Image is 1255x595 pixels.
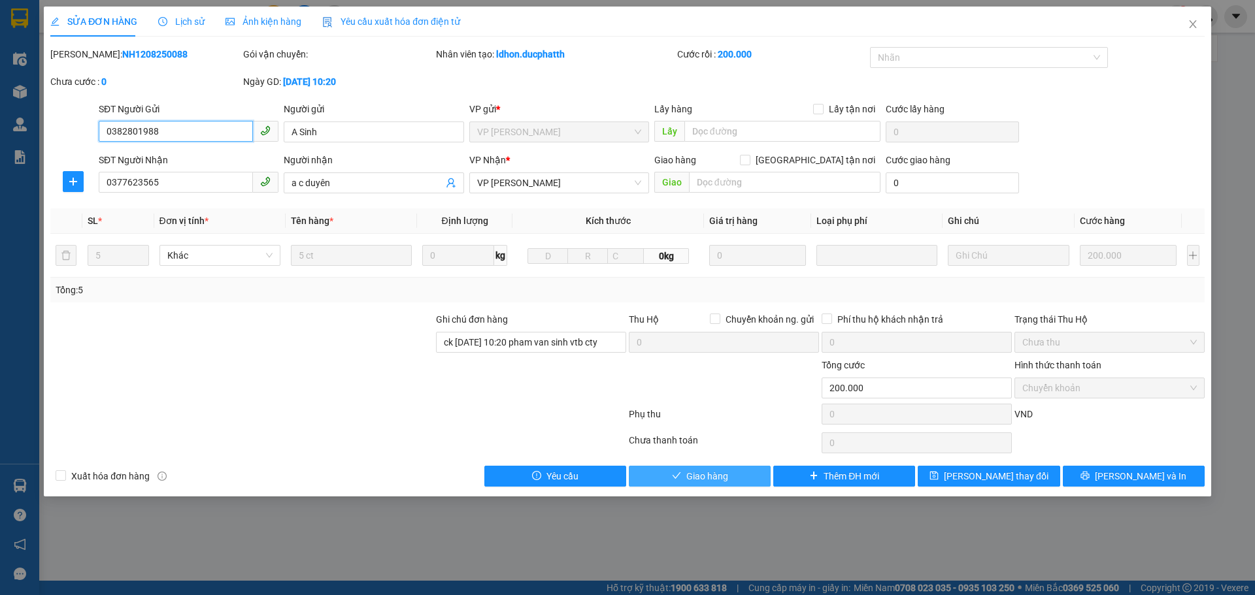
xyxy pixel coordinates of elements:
[243,47,433,61] div: Gói vận chuyển:
[644,248,688,264] span: 0kg
[436,314,508,325] label: Ghi chú đơn hàng
[56,245,76,266] button: delete
[654,172,689,193] span: Giao
[446,178,456,188] span: user-add
[886,104,945,114] label: Cước lấy hàng
[50,47,241,61] div: [PERSON_NAME]:
[750,153,880,167] span: [GEOGRAPHIC_DATA] tận nơi
[686,469,728,483] span: Giao hàng
[822,360,865,370] span: Tổng cước
[441,216,488,226] span: Định lượng
[677,47,867,61] div: Cước rồi :
[469,102,649,116] div: VP gửi
[1175,7,1211,43] button: Close
[243,74,433,89] div: Ngày GD:
[527,248,568,264] input: D
[56,283,484,297] div: Tổng: 5
[167,246,273,265] span: Khác
[496,49,565,59] b: ldhon.ducphatth
[1095,469,1186,483] span: [PERSON_NAME] và In
[260,125,271,136] span: phone
[66,469,155,483] span: Xuất hóa đơn hàng
[291,216,333,226] span: Tên hàng
[929,471,939,481] span: save
[567,248,608,264] input: R
[99,102,278,116] div: SĐT Người Gửi
[50,16,137,27] span: SỬA ĐƠN HÀNG
[260,176,271,187] span: phone
[1063,466,1205,487] button: printer[PERSON_NAME] và In
[886,172,1019,193] input: Cước giao hàng
[322,17,333,27] img: icon
[629,466,771,487] button: checkGiao hàng
[1188,19,1198,29] span: close
[284,153,463,167] div: Người nhận
[158,472,167,481] span: info-circle
[1014,360,1101,370] label: Hình thức thanh toán
[158,16,205,27] span: Lịch sử
[1014,409,1033,419] span: VND
[811,208,943,234] th: Loại phụ phí
[824,102,880,116] span: Lấy tận nơi
[477,122,641,142] span: VP Ngọc Hồi
[1080,471,1090,481] span: printer
[1187,245,1199,266] button: plus
[322,16,460,27] span: Yêu cầu xuất hóa đơn điện tử
[99,153,278,167] div: SĐT Người Nhận
[101,76,107,87] b: 0
[886,121,1019,142] input: Cước lấy hàng
[809,471,818,481] span: plus
[944,469,1048,483] span: [PERSON_NAME] thay đổi
[627,433,820,456] div: Chưa thanh toán
[1080,216,1125,226] span: Cước hàng
[532,471,541,481] span: exclamation-circle
[948,245,1069,266] input: Ghi Chú
[226,17,235,26] span: picture
[63,171,84,192] button: plus
[469,155,506,165] span: VP Nhận
[159,216,209,226] span: Đơn vị tính
[832,312,948,327] span: Phí thu hộ khách nhận trả
[226,16,301,27] span: Ảnh kiện hàng
[50,17,59,26] span: edit
[654,104,692,114] span: Lấy hàng
[291,245,412,266] input: VD: Bàn, Ghế
[654,121,684,142] span: Lấy
[918,466,1060,487] button: save[PERSON_NAME] thay đổi
[684,121,880,142] input: Dọc đường
[718,49,752,59] b: 200.000
[627,407,820,430] div: Phụ thu
[654,155,696,165] span: Giao hàng
[1022,332,1197,352] span: Chưa thu
[436,47,675,61] div: Nhân viên tạo:
[283,76,336,87] b: [DATE] 10:20
[494,245,507,266] span: kg
[773,466,915,487] button: plusThêm ĐH mới
[546,469,578,483] span: Yêu cầu
[709,216,758,226] span: Giá trị hàng
[1080,245,1177,266] input: 0
[158,17,167,26] span: clock-circle
[586,216,631,226] span: Kích thước
[88,216,98,226] span: SL
[1022,378,1197,398] span: Chuyển khoản
[1014,312,1205,327] div: Trạng thái Thu Hộ
[484,466,626,487] button: exclamation-circleYêu cầu
[689,172,880,193] input: Dọc đường
[672,471,681,481] span: check
[122,49,188,59] b: NH1208250088
[709,245,807,266] input: 0
[50,74,241,89] div: Chưa cước :
[477,173,641,193] span: VP Hoằng Kim
[284,102,463,116] div: Người gửi
[943,208,1074,234] th: Ghi chú
[720,312,819,327] span: Chuyển khoản ng. gửi
[63,176,83,187] span: plus
[886,155,950,165] label: Cước giao hàng
[629,314,659,325] span: Thu Hộ
[607,248,644,264] input: C
[824,469,879,483] span: Thêm ĐH mới
[436,332,626,353] input: Ghi chú đơn hàng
